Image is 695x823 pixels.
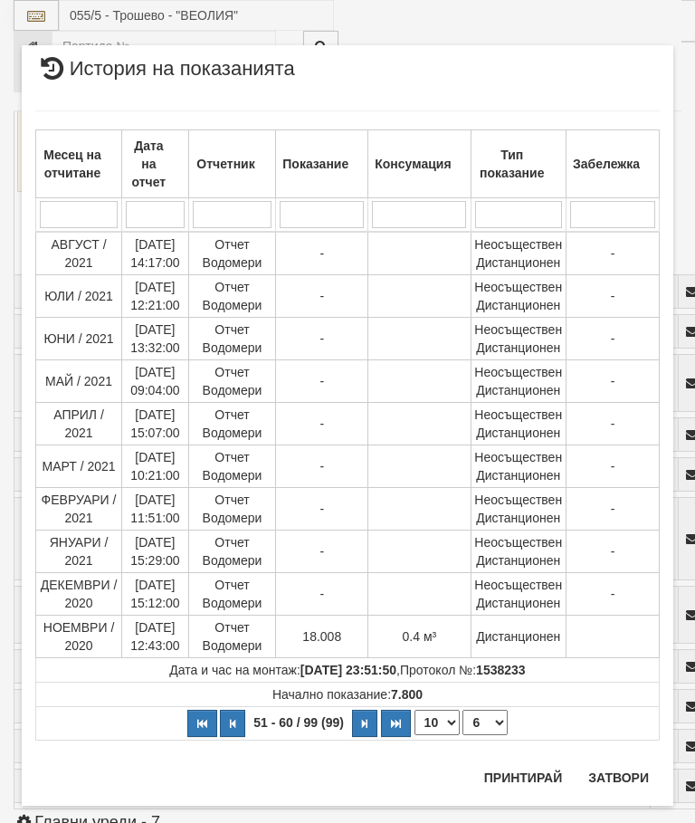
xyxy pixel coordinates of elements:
[381,710,411,737] button: Последна страница
[319,331,324,346] span: -
[188,360,276,403] td: Отчет Водомери
[611,289,615,303] span: -
[187,710,217,737] button: Първа страница
[35,59,295,92] span: История на показанията
[319,587,324,601] span: -
[188,488,276,531] td: Отчет Водомери
[471,445,566,488] td: Неосъществен Дистанционен
[611,416,615,431] span: -
[36,318,122,360] td: ЮНИ / 2021
[471,275,566,318] td: Неосъществен Дистанционен
[36,360,122,403] td: МАЙ / 2021
[122,445,189,488] td: [DATE] 10:21:00
[319,416,324,431] span: -
[188,318,276,360] td: Отчет Водомери
[319,502,324,516] span: -
[36,531,122,573] td: ЯНУАРИ / 2021
[300,663,396,677] strong: [DATE] 23:51:50
[471,403,566,445] td: Неосъществен Дистанционен
[132,139,167,189] b: Дата на отчет
[122,616,189,658] td: [DATE] 12:43:00
[352,710,377,737] button: Следваща страница
[611,374,615,388] span: -
[36,275,122,318] td: ЮЛИ / 2021
[188,531,276,573] td: Отчет Водомери
[36,232,122,275] td: АВГУСТ / 2021
[476,663,526,677] strong: 1538233
[471,531,566,573] td: Неосъществен Дистанционен
[188,275,276,318] td: Отчет Водомери
[319,374,324,388] span: -
[188,445,276,488] td: Отчет Водомери
[36,616,122,658] td: НОЕМВРИ / 2020
[471,488,566,531] td: Неосъществен Дистанционен
[43,148,101,180] b: Месец на отчитане
[566,130,659,198] th: Забележка: No sort applied, activate to apply an ascending sort
[169,663,396,677] span: Дата и час на монтаж:
[220,710,245,737] button: Предишна страница
[462,710,508,735] select: Страница номер
[611,502,615,516] span: -
[122,488,189,531] td: [DATE] 11:51:00
[471,360,566,403] td: Неосъществен Дистанционен
[36,488,122,531] td: ФЕВРУАРИ / 2021
[611,331,615,346] span: -
[368,130,471,198] th: Консумация: No sort applied, activate to apply an ascending sort
[188,232,276,275] td: Отчет Водомери
[188,616,276,658] td: Отчет Водомери
[611,587,615,601] span: -
[36,573,122,616] td: ДЕКЕМВРИ / 2020
[471,232,566,275] td: Неосъществен Дистанционен
[573,157,640,171] b: Забележка
[611,246,615,261] span: -
[196,157,254,171] b: Отчетник
[471,616,566,658] td: Дистанционен
[480,148,544,180] b: Тип показание
[471,318,566,360] td: Неосъществен Дистанционен
[122,360,189,403] td: [DATE] 09:04:00
[403,629,437,644] span: 0.4 м³
[473,763,573,792] button: Принтирай
[188,403,276,445] td: Отчет Водомери
[122,130,189,198] th: Дата на отчет: No sort applied, activate to apply an ascending sort
[282,157,348,171] b: Показание
[122,275,189,318] td: [DATE] 12:21:00
[188,573,276,616] td: Отчет Водомери
[122,318,189,360] td: [DATE] 13:32:00
[122,573,189,616] td: [DATE] 15:12:00
[375,157,451,171] b: Консумация
[471,573,566,616] td: Неосъществен Дистанционен
[400,663,526,677] span: Протокол №:
[36,403,122,445] td: АПРИЛ / 2021
[272,687,423,702] span: Начално показание:
[36,445,122,488] td: МАРТ / 2021
[122,232,189,275] td: [DATE] 14:17:00
[122,531,189,573] td: [DATE] 15:29:00
[577,763,660,792] button: Затвори
[276,130,368,198] th: Показание: No sort applied, activate to apply an ascending sort
[391,687,423,702] strong: 7.800
[249,715,348,730] span: 51 - 60 / 99 (99)
[471,130,566,198] th: Тип показание: No sort applied, activate to apply an ascending sort
[319,544,324,559] span: -
[36,130,122,198] th: Месец на отчитане: No sort applied, activate to apply an ascending sort
[611,459,615,474] span: -
[302,629,341,644] span: 18.008
[611,544,615,559] span: -
[319,289,324,303] span: -
[319,459,324,474] span: -
[188,130,276,198] th: Отчетник: No sort applied, activate to apply an ascending sort
[122,403,189,445] td: [DATE] 15:07:00
[36,658,660,683] td: ,
[319,246,324,261] span: -
[414,710,460,735] select: Брой редове на страница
